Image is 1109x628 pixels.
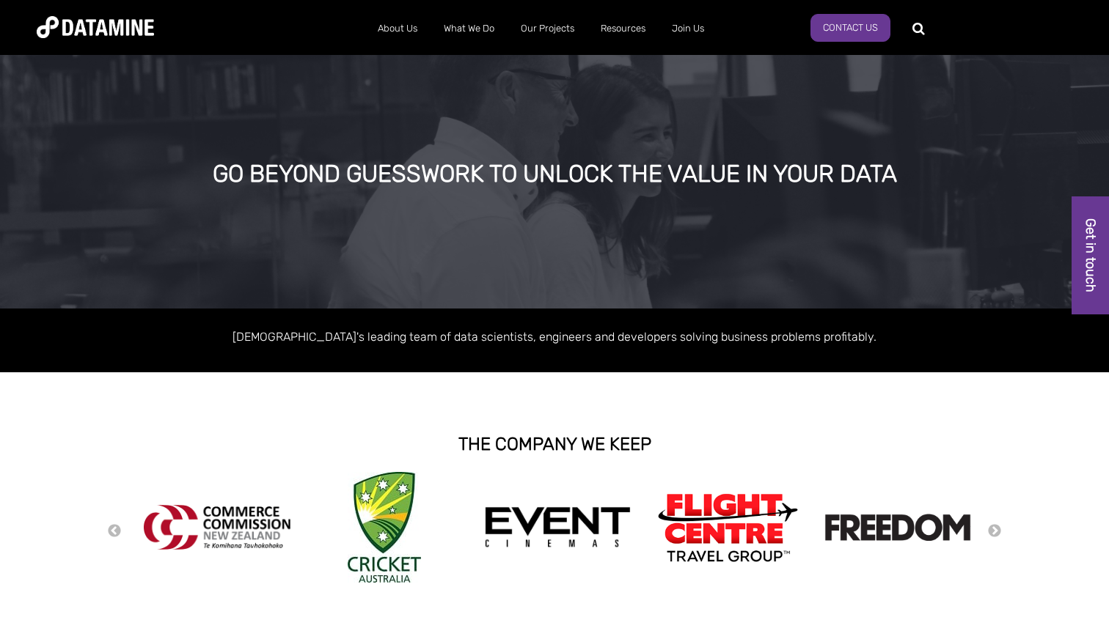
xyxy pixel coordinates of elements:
a: Resources [588,10,659,48]
a: Our Projects [508,10,588,48]
img: Datamine [37,16,154,38]
a: Join Us [659,10,717,48]
a: What We Do [431,10,508,48]
p: [DEMOGRAPHIC_DATA]'s leading team of data scientists, engineers and developers solving business p... [136,327,973,347]
div: GO BEYOND GUESSWORK TO UNLOCK THE VALUE IN YOUR DATA [130,161,979,188]
strong: THE COMPANY WE KEEP [458,434,651,454]
img: Freedom logo [824,514,971,541]
button: Next [987,523,1002,539]
img: event cinemas [484,506,631,549]
a: Contact Us [810,14,890,42]
img: Flight Centre [654,490,801,565]
img: Cricket Australia [348,472,421,583]
a: Get in touch [1072,196,1109,314]
img: commercecommission [144,505,290,550]
a: About Us [365,10,431,48]
button: Previous [107,523,122,539]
